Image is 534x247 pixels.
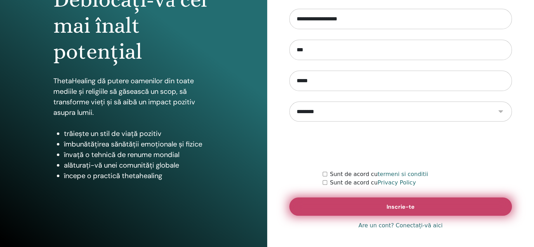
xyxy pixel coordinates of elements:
[330,170,428,178] label: Sunt de acord cu
[289,197,512,216] button: Inscrie-te
[64,128,214,139] li: trăiește un stil de viață pozitiv
[64,149,214,160] li: învață o tehnică de renume mondial
[377,179,416,186] a: Privacy Policy
[64,170,214,181] li: începe o practică thetahealing
[64,139,214,149] li: îmbunătățirea sănătății emoționale și fizice
[377,171,428,177] a: termeni si conditii
[330,178,416,187] label: Sunt de acord cu
[64,160,214,170] li: alăturați-vă unei comunități globale
[358,221,443,230] a: Are un cont? Conectați-vă aici
[53,76,214,118] p: ThetaHealing dă putere oamenilor din toate mediile și religiile să găsească un scop, să transform...
[387,203,415,210] span: Inscrie-te
[347,132,454,160] iframe: reCAPTCHA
